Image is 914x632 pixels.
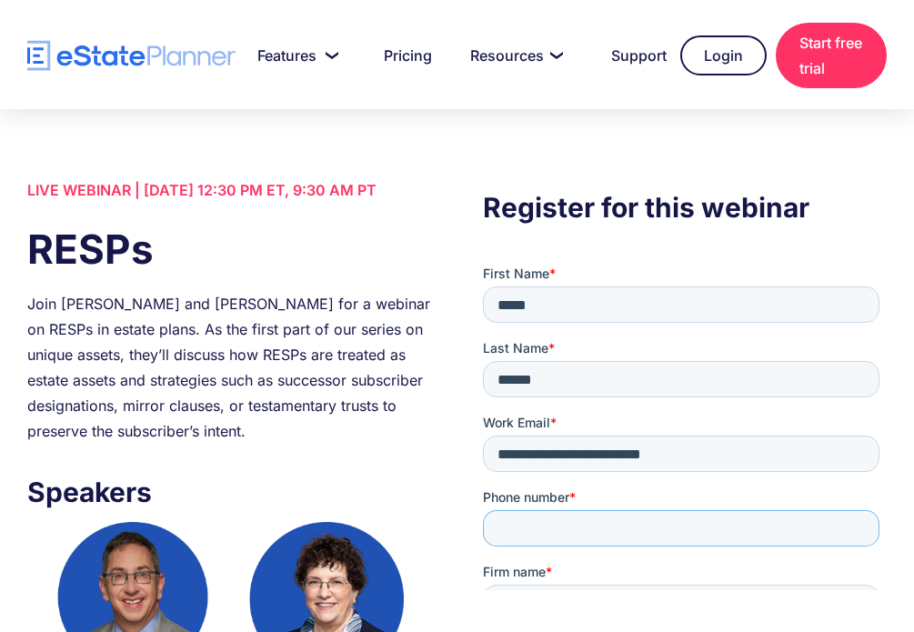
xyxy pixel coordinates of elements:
h3: Register for this webinar [483,186,887,228]
a: Pricing [362,37,439,74]
a: Login [680,35,767,75]
a: Resources [448,37,580,74]
div: LIVE WEBINAR | [DATE] 12:30 PM ET, 9:30 AM PT [27,177,431,203]
a: Features [236,37,353,74]
a: home [27,40,236,72]
iframe: Form 0 [483,265,887,590]
a: Support [589,37,671,74]
h3: Speakers [27,471,431,513]
div: Join [PERSON_NAME] and [PERSON_NAME] for a webinar on RESPs in estate plans. As the first part of... [27,291,431,444]
h1: RESPs [27,221,431,277]
a: Start free trial [776,23,887,88]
